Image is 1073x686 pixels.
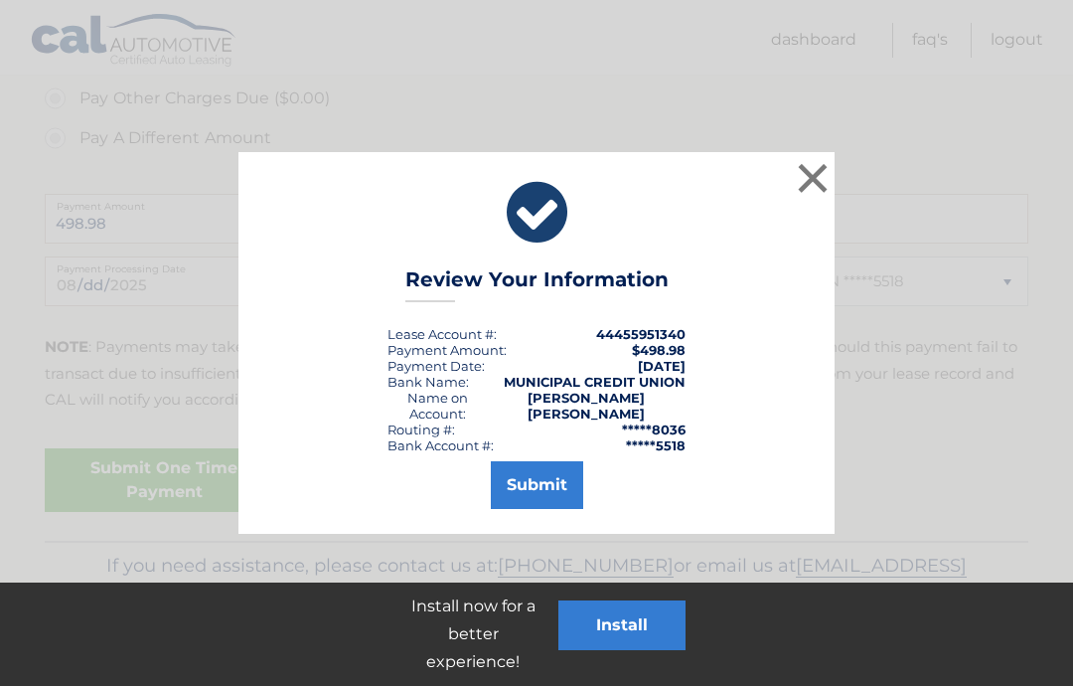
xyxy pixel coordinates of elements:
strong: [PERSON_NAME] [PERSON_NAME] [528,390,645,422]
div: Routing #: [387,422,455,437]
button: × [793,158,833,198]
strong: 44455951340 [596,326,686,342]
span: Payment Date [387,358,482,374]
div: : [387,358,485,374]
button: Install [558,600,686,650]
div: Bank Account #: [387,437,494,453]
div: Lease Account #: [387,326,497,342]
h3: Review Your Information [405,267,669,302]
div: Payment Amount: [387,342,507,358]
span: [DATE] [638,358,686,374]
div: Name on Account: [387,390,488,422]
button: Submit [491,461,583,509]
p: Install now for a better experience! [387,593,558,676]
strong: MUNICIPAL CREDIT UNION [504,374,686,390]
div: Bank Name: [387,374,469,390]
span: $498.98 [632,342,686,358]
